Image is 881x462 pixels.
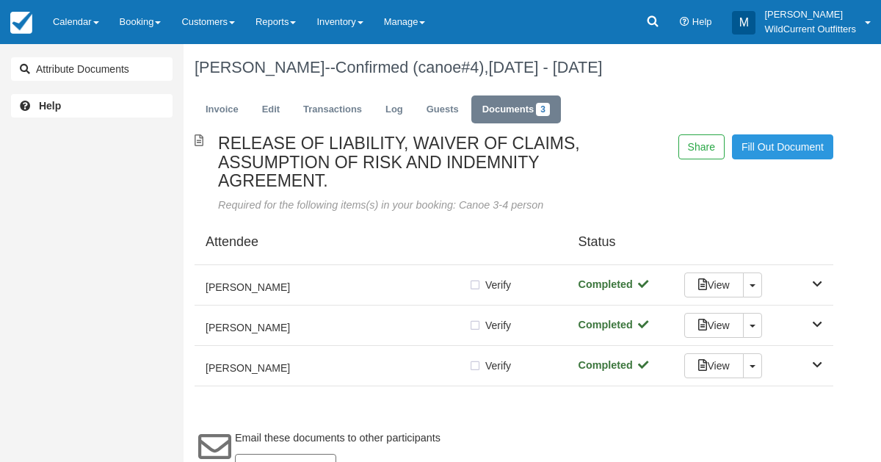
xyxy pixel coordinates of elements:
[11,94,173,118] a: Help
[489,58,603,76] span: [DATE] - [DATE]
[485,278,511,292] span: Verify
[684,353,743,378] a: View
[39,100,61,112] b: Help
[579,359,650,371] strong: Completed
[251,95,291,124] a: Edit
[732,134,833,159] a: Fill Out Document
[11,57,173,81] button: Attribute Documents
[692,16,712,27] span: Help
[764,22,856,37] p: WildCurrent Outfitters
[764,7,856,22] p: [PERSON_NAME]
[579,319,650,331] strong: Completed
[732,11,755,35] div: M
[218,198,592,213] div: Required for the following items(s) in your booking: Canoe 3-4 person
[485,358,511,373] span: Verify
[680,18,689,27] i: Help
[374,95,414,124] a: Log
[684,313,743,338] a: View
[10,12,32,34] img: checkfront-main-nav-mini-logo.png
[471,95,561,124] a: Documents3
[292,95,373,124] a: Transactions
[678,134,725,159] button: Share
[485,318,511,333] span: Verify
[416,95,470,124] a: Guests
[218,134,592,190] h2: RELEASE OF LIABILITY, WAIVER OF CLAIMS, ASSUMPTION OF RISK AND INDEMNITY AGREEMENT.
[206,282,468,293] h5: [PERSON_NAME]
[206,322,468,333] h5: [PERSON_NAME]
[195,95,250,124] a: Invoice
[684,272,743,297] a: View
[195,59,833,76] h1: [PERSON_NAME]--Confirmed (canoe#4),
[568,235,674,250] h4: Status
[235,430,440,446] p: Email these documents to other participants
[536,103,550,116] span: 3
[579,278,650,290] strong: Completed
[195,235,568,250] h4: Attendee
[206,363,468,374] h5: [PERSON_NAME]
